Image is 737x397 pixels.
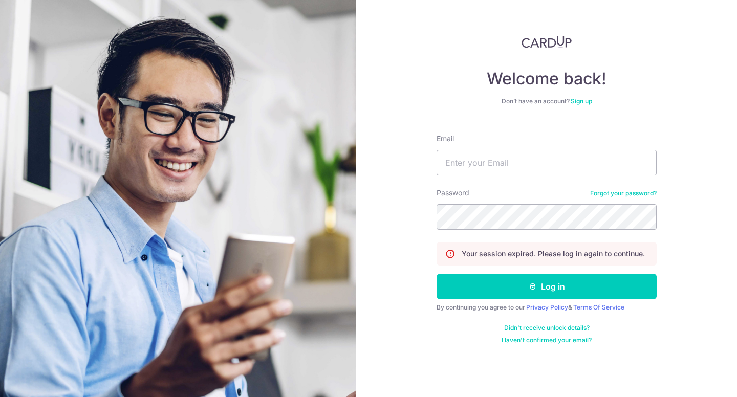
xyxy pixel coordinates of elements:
[571,97,592,105] a: Sign up
[437,303,657,312] div: By continuing you agree to our &
[437,134,454,144] label: Email
[590,189,657,197] a: Forgot your password?
[573,303,624,311] a: Terms Of Service
[437,188,469,198] label: Password
[522,36,572,48] img: CardUp Logo
[504,324,590,332] a: Didn't receive unlock details?
[437,150,657,175] input: Enter your Email
[437,69,657,89] h4: Welcome back!
[526,303,568,311] a: Privacy Policy
[437,97,657,105] div: Don’t have an account?
[437,274,657,299] button: Log in
[502,336,592,344] a: Haven't confirmed your email?
[462,249,645,259] p: Your session expired. Please log in again to continue.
